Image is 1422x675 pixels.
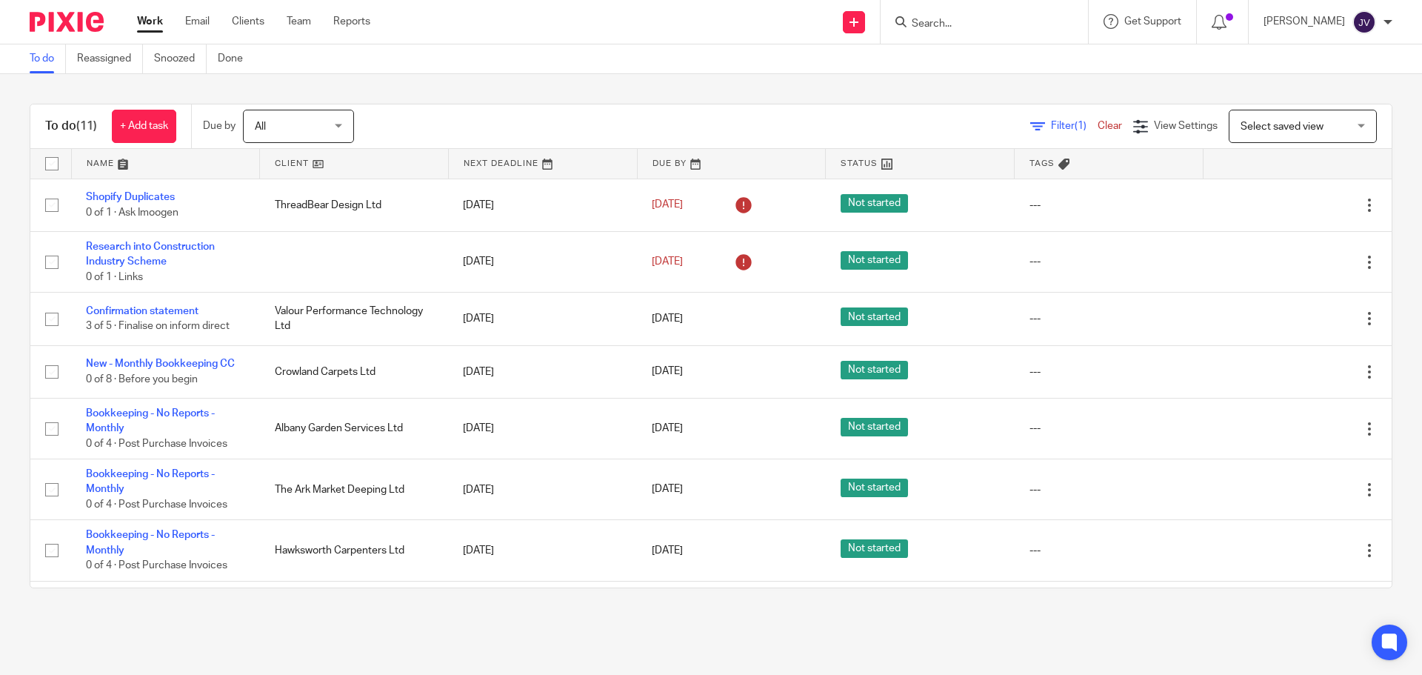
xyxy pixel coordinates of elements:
[1264,14,1345,29] p: [PERSON_NAME]
[841,307,908,326] span: Not started
[1029,254,1189,269] div: ---
[203,119,236,133] p: Due by
[448,398,637,459] td: [DATE]
[652,545,683,556] span: [DATE]
[652,200,683,210] span: [DATE]
[86,306,198,316] a: Confirmation statement
[232,14,264,29] a: Clients
[652,313,683,324] span: [DATE]
[1029,159,1055,167] span: Tags
[287,14,311,29] a: Team
[448,231,637,292] td: [DATE]
[448,520,637,581] td: [DATE]
[652,256,683,267] span: [DATE]
[86,321,230,331] span: 3 of 5 · Finalise on inform direct
[86,359,235,369] a: New - Monthly Bookkeeping CC
[260,398,449,459] td: Albany Garden Services Ltd
[1029,421,1189,436] div: ---
[86,469,215,494] a: Bookkeeping - No Reports - Monthly
[1154,121,1218,131] span: View Settings
[112,110,176,143] a: + Add task
[185,14,210,29] a: Email
[652,367,683,377] span: [DATE]
[910,18,1044,31] input: Search
[841,479,908,497] span: Not started
[86,207,178,218] span: 0 of 1 · Ask Imoogen
[1029,543,1189,558] div: ---
[652,424,683,434] span: [DATE]
[1124,16,1181,27] span: Get Support
[448,293,637,345] td: [DATE]
[1051,121,1098,131] span: Filter
[260,293,449,345] td: Valour Performance Technology Ltd
[86,439,227,449] span: 0 of 4 · Post Purchase Invoices
[260,345,449,398] td: Crowland Carpets Ltd
[1352,10,1376,34] img: svg%3E
[448,345,637,398] td: [DATE]
[218,44,254,73] a: Done
[260,581,449,642] td: Belts and Braces Roofing Ltd
[841,418,908,436] span: Not started
[841,361,908,379] span: Not started
[1029,482,1189,497] div: ---
[841,194,908,213] span: Not started
[30,44,66,73] a: To do
[154,44,207,73] a: Snoozed
[448,581,637,642] td: [DATE]
[86,499,227,510] span: 0 of 4 · Post Purchase Invoices
[77,44,143,73] a: Reassigned
[1029,198,1189,213] div: ---
[1029,365,1189,379] div: ---
[86,560,227,571] span: 0 of 4 · Post Purchase Invoices
[841,539,908,558] span: Not started
[260,459,449,520] td: The Ark Market Deeping Ltd
[841,251,908,270] span: Not started
[137,14,163,29] a: Work
[333,14,370,29] a: Reports
[255,122,266,132] span: All
[86,530,215,555] a: Bookkeeping - No Reports - Monthly
[86,242,215,267] a: Research into Construction Industry Scheme
[45,119,97,134] h1: To do
[448,459,637,520] td: [DATE]
[30,12,104,32] img: Pixie
[86,408,215,433] a: Bookkeeping - No Reports - Monthly
[76,120,97,132] span: (11)
[260,179,449,231] td: ThreadBear Design Ltd
[86,272,143,282] span: 0 of 1 · Links
[1075,121,1086,131] span: (1)
[448,179,637,231] td: [DATE]
[1029,311,1189,326] div: ---
[652,485,683,495] span: [DATE]
[1098,121,1122,131] a: Clear
[86,192,175,202] a: Shopify Duplicates
[86,374,198,385] span: 0 of 8 · Before you begin
[260,520,449,581] td: Hawksworth Carpenters Ltd
[1241,122,1323,132] span: Select saved view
